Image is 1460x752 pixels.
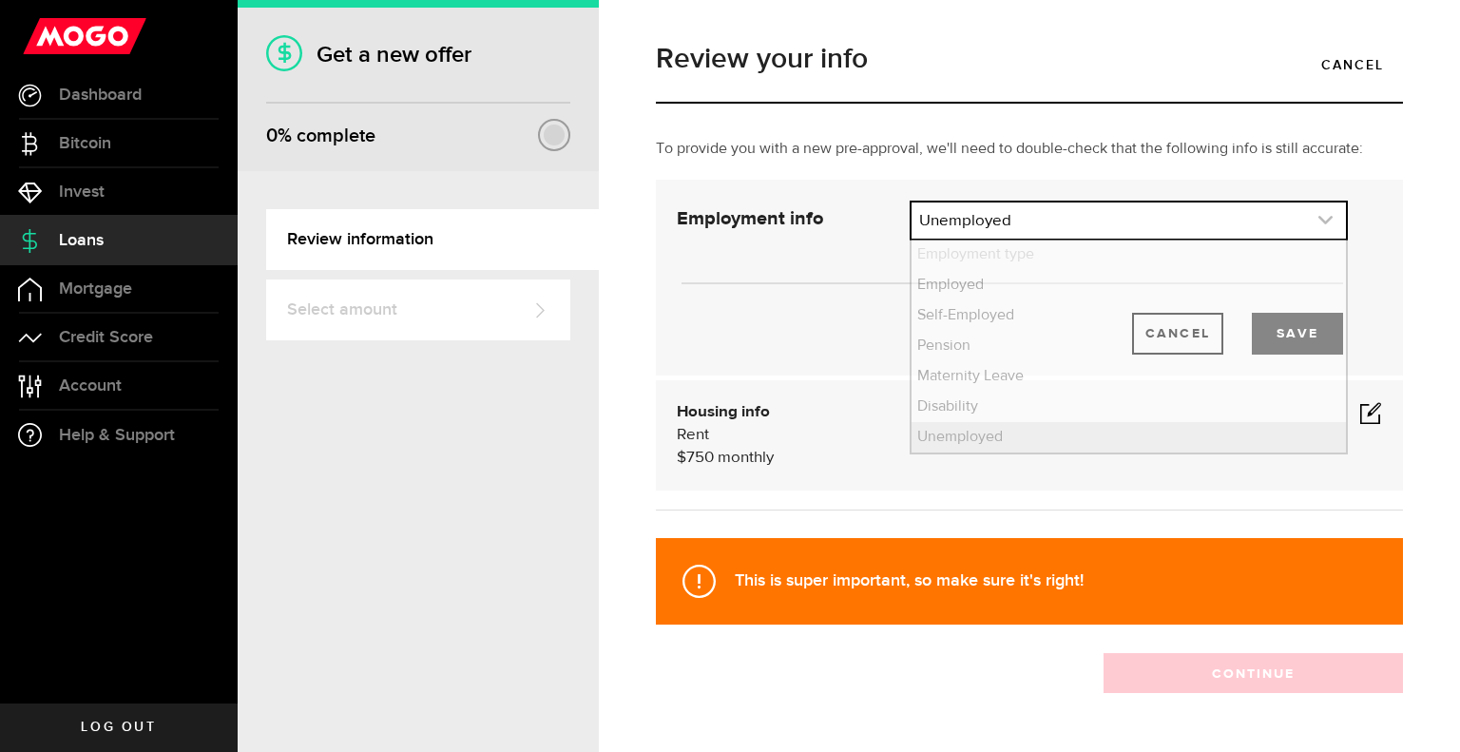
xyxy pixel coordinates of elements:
strong: Employment info [677,209,823,228]
span: Dashboard [59,87,142,104]
li: Employment type [912,240,1346,270]
button: Continue [1104,653,1403,693]
span: Log out [81,721,156,734]
button: Open LiveChat chat widget [15,8,72,65]
h1: Get a new offer [266,41,570,68]
span: monthly [718,450,774,466]
div: % complete [266,119,375,153]
h1: Review your info [656,45,1403,73]
span: Rent [677,427,709,443]
span: Invest [59,183,105,201]
li: Self-Employed [912,300,1346,331]
span: Account [59,377,122,395]
a: Review information [266,209,599,270]
b: Housing info [677,404,770,420]
span: Mortgage [59,280,132,298]
li: Unemployed [912,422,1346,453]
p: To provide you with a new pre-approval, we'll need to double-check that the following info is sti... [656,138,1403,161]
li: Maternity Leave [912,361,1346,392]
a: expand select [912,202,1346,239]
span: Bitcoin [59,135,111,152]
li: Employed [912,270,1346,300]
li: Disability [912,392,1346,422]
a: Cancel [1302,45,1403,85]
span: $ [677,450,686,466]
span: 750 [686,450,714,466]
span: Credit Score [59,329,153,346]
span: Loans [59,232,104,249]
span: Help & Support [59,427,175,444]
a: Select amount [266,280,570,340]
li: Pension [912,331,1346,361]
strong: This is super important, so make sure it's right! [735,570,1084,590]
span: 0 [266,125,278,147]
